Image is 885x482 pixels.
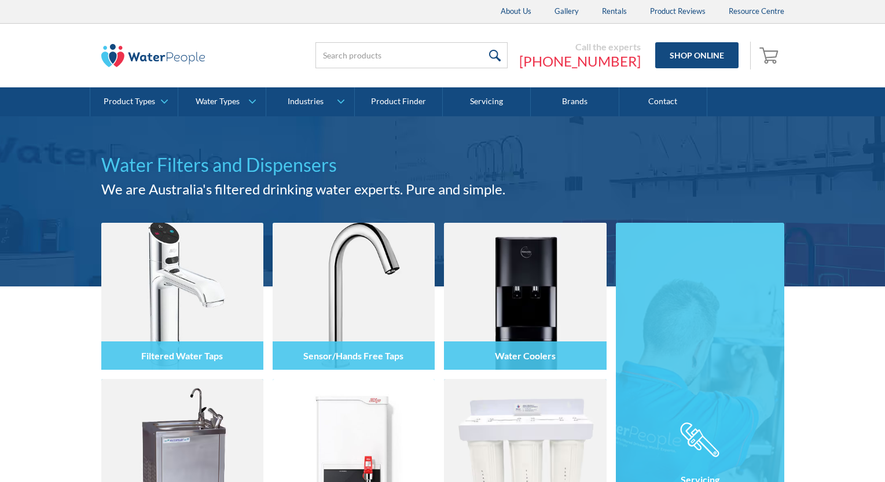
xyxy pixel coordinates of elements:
a: [PHONE_NUMBER] [519,53,641,70]
a: Brands [531,87,619,116]
input: Search products [315,42,508,68]
a: Industries [266,87,354,116]
img: shopping cart [759,46,781,64]
div: Call the experts [519,41,641,53]
div: Product Types [104,97,155,106]
img: Filtered Water Taps [101,223,263,370]
h4: Filtered Water Taps [141,350,223,361]
img: Water Coolers [444,223,606,370]
a: Shop Online [655,42,739,68]
a: Product Finder [355,87,443,116]
a: Open empty cart [757,42,784,69]
div: Industries [288,97,324,106]
a: Contact [619,87,707,116]
img: The Water People [101,44,205,67]
a: Product Types [90,87,178,116]
img: Sensor/Hands Free Taps [273,223,435,370]
h4: Sensor/Hands Free Taps [303,350,403,361]
div: Water Types [196,97,240,106]
a: Water Types [178,87,266,116]
a: Servicing [443,87,531,116]
h4: Water Coolers [495,350,556,361]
